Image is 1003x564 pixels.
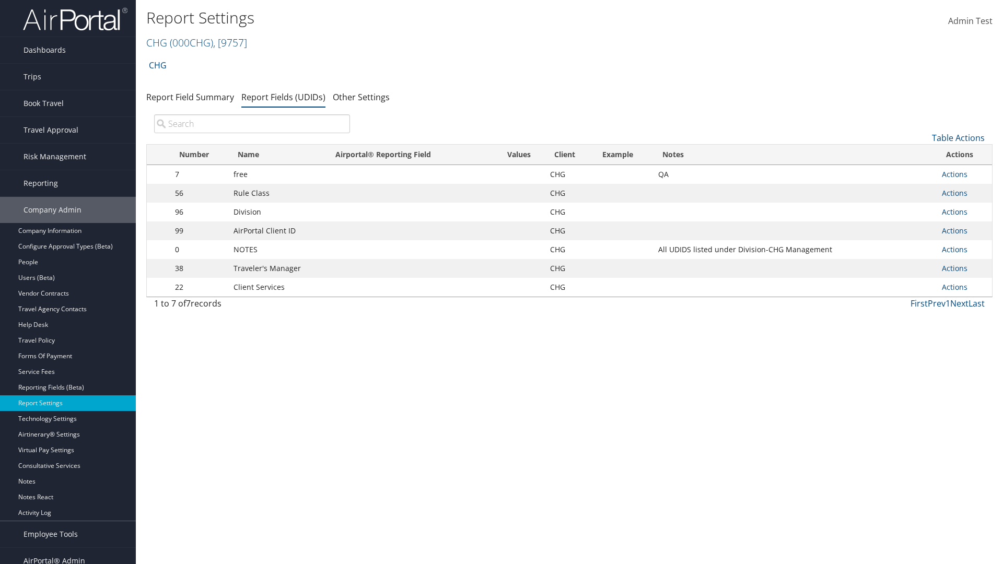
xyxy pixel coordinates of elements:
[928,298,946,309] a: Prev
[24,144,86,170] span: Risk Management
[170,278,228,297] td: 22
[228,184,326,203] td: Rule Class
[494,145,545,165] th: Values
[147,145,170,165] th: : activate to sort column descending
[24,64,41,90] span: Trips
[946,298,950,309] a: 1
[969,298,985,309] a: Last
[653,165,937,184] td: QA
[545,203,593,221] td: CHG
[942,226,967,236] a: Actions
[154,297,350,315] div: 1 to 7 of records
[545,145,593,165] th: Client
[228,221,326,240] td: AirPortal Client ID
[24,170,58,196] span: Reporting
[932,132,985,144] a: Table Actions
[213,36,247,50] span: , [ 9757 ]
[146,91,234,103] a: Report Field Summary
[653,240,937,259] td: All UDIDS listed under Division-CHG Management
[950,298,969,309] a: Next
[942,282,967,292] a: Actions
[942,244,967,254] a: Actions
[333,91,390,103] a: Other Settings
[170,221,228,240] td: 99
[170,165,228,184] td: 7
[545,240,593,259] td: CHG
[146,36,247,50] a: CHG
[228,278,326,297] td: Client Services
[942,169,967,179] a: Actions
[228,165,326,184] td: free
[942,207,967,217] a: Actions
[170,259,228,278] td: 38
[545,259,593,278] td: CHG
[942,263,967,273] a: Actions
[937,145,992,165] th: Actions
[24,90,64,116] span: Book Travel
[948,15,993,27] span: Admin Test
[23,7,127,31] img: airportal-logo.png
[154,114,350,133] input: Search
[149,55,167,76] a: CHG
[170,36,213,50] span: ( 000CHG )
[228,203,326,221] td: Division
[24,521,78,547] span: Employee Tools
[170,145,228,165] th: Number
[545,165,593,184] td: CHG
[942,188,967,198] a: Actions
[170,184,228,203] td: 56
[186,298,191,309] span: 7
[593,145,653,165] th: Example
[326,145,493,165] th: Airportal&reg; Reporting Field
[146,7,710,29] h1: Report Settings
[653,145,937,165] th: Notes
[24,37,66,63] span: Dashboards
[241,91,325,103] a: Report Fields (UDIDs)
[911,298,928,309] a: First
[228,259,326,278] td: Traveler's Manager
[545,221,593,240] td: CHG
[24,117,78,143] span: Travel Approval
[228,145,326,165] th: Name
[545,278,593,297] td: CHG
[170,203,228,221] td: 96
[170,240,228,259] td: 0
[948,5,993,38] a: Admin Test
[545,184,593,203] td: CHG
[228,240,326,259] td: NOTES
[24,197,81,223] span: Company Admin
